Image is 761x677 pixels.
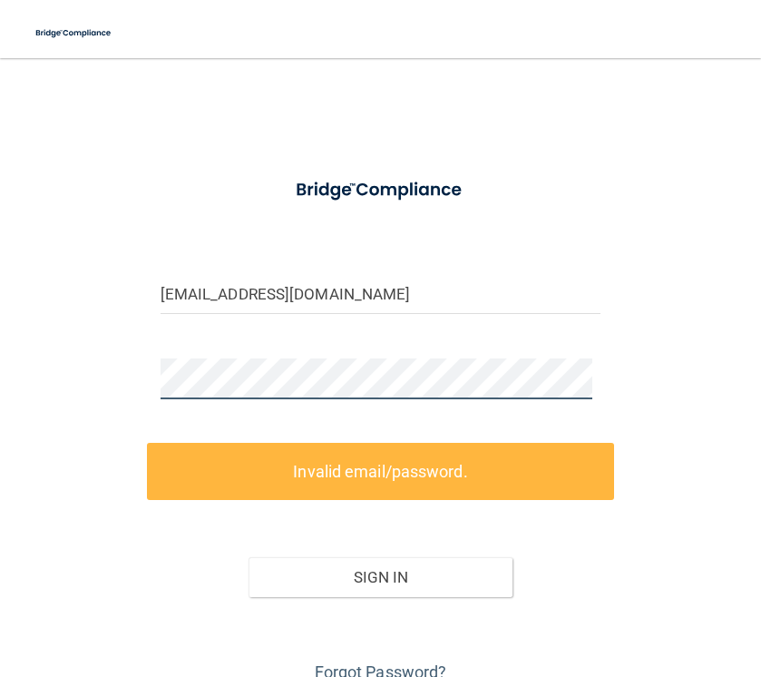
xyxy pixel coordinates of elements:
label: Invalid email/password. [147,443,615,500]
img: bridge_compliance_login_screen.278c3ca4.svg [278,167,484,213]
img: bridge_compliance_login_screen.278c3ca4.svg [27,15,121,52]
button: Sign In [249,557,512,597]
input: Email [161,273,601,314]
